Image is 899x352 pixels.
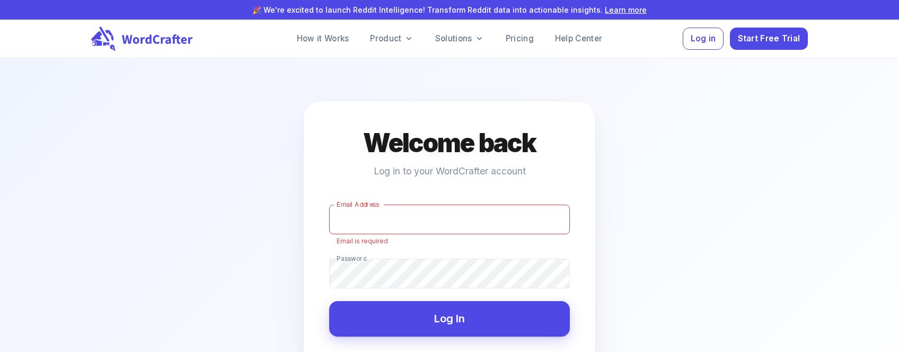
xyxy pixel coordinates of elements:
[605,5,647,14] a: Learn more
[374,164,526,179] p: Log in to your WordCrafter account
[17,4,882,15] p: 🎉 We're excited to launch Reddit Intelligence! Transform Reddit data into actionable insights.
[730,28,808,50] button: Start Free Trial
[288,28,358,49] a: How it Works
[738,32,800,46] span: Start Free Trial
[337,254,366,263] label: Password
[363,127,536,160] h4: Welcome back
[329,301,570,337] button: Log In
[337,200,379,209] label: Email Address
[337,236,562,247] p: Email is required
[683,28,724,50] button: Log in
[497,28,542,49] a: Pricing
[427,28,493,49] a: Solutions
[691,32,716,46] span: Log in
[362,28,422,49] a: Product
[547,28,611,49] a: Help Center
